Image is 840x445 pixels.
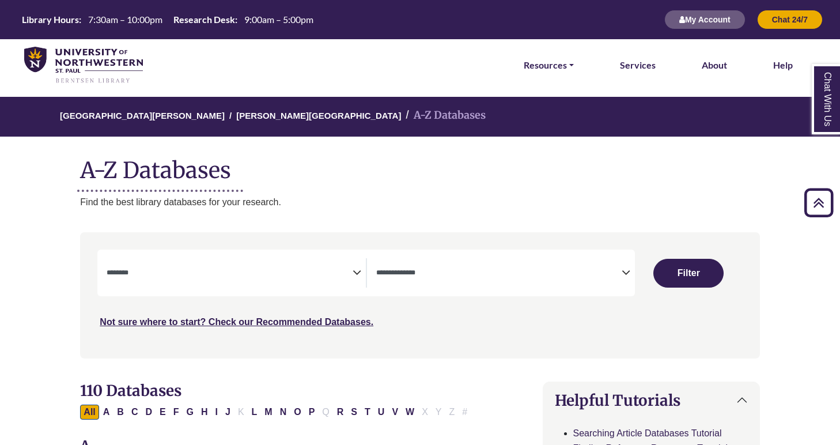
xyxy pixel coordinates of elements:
[198,405,211,420] button: Filter Results H
[17,13,318,24] table: Hours Today
[100,317,373,327] a: Not sure where to start? Check our Recommended Databases.
[664,14,746,24] a: My Account
[170,405,183,420] button: Filter Results F
[347,405,361,420] button: Filter Results S
[212,405,221,420] button: Filter Results I
[100,405,113,420] button: Filter Results A
[388,405,402,420] button: Filter Results V
[573,428,722,438] a: Searching Article Databases Tutorial
[80,97,759,137] nav: breadcrumb
[334,405,347,420] button: Filter Results R
[107,269,352,278] textarea: Search
[361,405,374,420] button: Filter Results T
[524,58,574,73] a: Resources
[80,381,181,400] span: 110 Databases
[80,406,472,416] div: Alpha-list to filter by first letter of database name
[17,13,318,27] a: Hours Today
[156,405,169,420] button: Filter Results E
[290,405,304,420] button: Filter Results O
[402,405,418,420] button: Filter Results W
[800,195,837,210] a: Back to Top
[305,405,319,420] button: Filter Results P
[757,14,823,24] a: Chat 24/7
[142,405,156,420] button: Filter Results D
[24,47,143,84] img: library_home
[653,259,724,288] button: Submit for Search Results
[169,13,238,25] th: Research Desk:
[88,14,162,25] span: 7:30am – 10:00pm
[80,232,759,358] nav: Search filters
[277,405,290,420] button: Filter Results N
[543,382,759,418] button: Helpful Tutorials
[236,109,401,120] a: [PERSON_NAME][GEOGRAPHIC_DATA]
[222,405,234,420] button: Filter Results J
[261,405,275,420] button: Filter Results M
[113,405,127,420] button: Filter Results B
[702,58,727,73] a: About
[401,107,486,124] li: A-Z Databases
[80,148,759,183] h1: A-Z Databases
[17,13,82,25] th: Library Hours:
[664,10,746,29] button: My Account
[374,405,388,420] button: Filter Results U
[757,10,823,29] button: Chat 24/7
[60,109,225,120] a: [GEOGRAPHIC_DATA][PERSON_NAME]
[183,405,197,420] button: Filter Results G
[128,405,142,420] button: Filter Results C
[80,195,759,210] p: Find the best library databases for your research.
[620,58,656,73] a: Services
[773,58,793,73] a: Help
[376,269,622,278] textarea: Search
[244,14,313,25] span: 9:00am – 5:00pm
[248,405,261,420] button: Filter Results L
[80,405,99,420] button: All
